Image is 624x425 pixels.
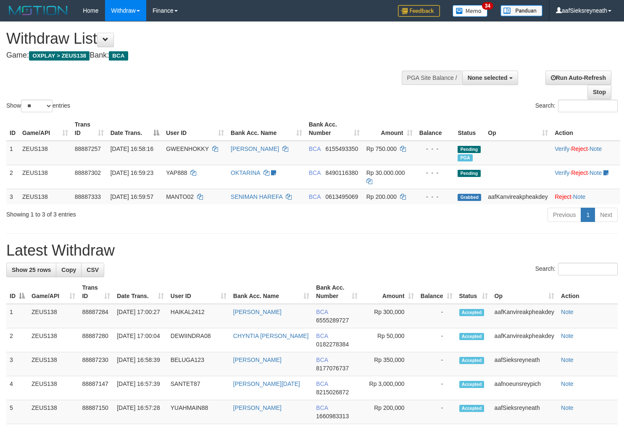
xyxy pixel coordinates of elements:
[6,263,56,277] a: Show 25 rows
[500,5,542,16] img: panduan.png
[6,165,19,189] td: 2
[316,341,349,348] span: Copy 0182278384 to clipboard
[167,376,230,400] td: SANTET87
[417,328,456,352] td: -
[167,304,230,328] td: HAIKAL2412
[6,117,19,141] th: ID
[71,117,107,141] th: Trans ID: activate to sort column ascending
[361,352,417,376] td: Rp 350,000
[419,193,451,201] div: - - -
[6,141,19,165] td: 1
[113,280,167,304] th: Date Trans.: activate to sort column ascending
[79,400,113,424] td: 88887150
[458,146,480,153] span: Pending
[402,71,462,85] div: PGA Site Balance /
[231,145,279,152] a: [PERSON_NAME]
[19,165,71,189] td: ZEUS138
[167,328,230,352] td: DEWIINDRA08
[28,376,79,400] td: ZEUS138
[233,380,300,387] a: [PERSON_NAME][DATE]
[361,376,417,400] td: Rp 3,000,000
[75,193,101,200] span: 88887333
[6,328,28,352] td: 2
[6,51,408,60] h4: Game: Bank:
[19,141,71,165] td: ZEUS138
[111,145,153,152] span: [DATE] 16:58:16
[316,317,349,324] span: Copy 6555289727 to clipboard
[227,117,305,141] th: Bank Acc. Name: activate to sort column ascending
[458,194,481,201] span: Grabbed
[21,100,53,112] select: Showentries
[79,280,113,304] th: Trans ID: activate to sort column ascending
[111,193,153,200] span: [DATE] 16:59:57
[484,189,551,204] td: aafKanvireakpheakdey
[56,263,82,277] a: Copy
[230,280,313,304] th: Bank Acc. Name: activate to sort column ascending
[167,352,230,376] td: BELUGA123
[459,333,484,340] span: Accepted
[305,117,363,141] th: Bank Acc. Number: activate to sort column ascending
[551,189,620,204] td: ·
[417,304,456,328] td: -
[366,169,405,176] span: Rp 30.000.000
[555,193,571,200] a: Reject
[363,117,416,141] th: Amount: activate to sort column ascending
[419,169,451,177] div: - - -
[6,400,28,424] td: 5
[454,117,484,141] th: Status
[325,193,358,200] span: Copy 0613495069 to clipboard
[587,85,611,99] a: Stop
[79,304,113,328] td: 88887284
[491,352,558,376] td: aafSieksreyneath
[167,400,230,424] td: YUAHMAIN88
[561,309,574,315] a: Note
[491,328,558,352] td: aafKanvireakpheakdey
[361,400,417,424] td: Rp 200,000
[113,328,167,352] td: [DATE] 17:00:04
[61,267,76,273] span: Copy
[558,263,618,275] input: Search:
[417,376,456,400] td: -
[561,404,574,411] a: Note
[316,356,328,363] span: BCA
[6,280,28,304] th: ID: activate to sort column descending
[561,333,574,339] a: Note
[561,356,574,363] a: Note
[468,74,508,81] span: None selected
[456,280,491,304] th: Status: activate to sort column ascending
[6,352,28,376] td: 3
[545,71,611,85] a: Run Auto-Refresh
[233,333,309,339] a: CHYNTIA [PERSON_NAME]
[590,145,602,152] a: Note
[75,169,101,176] span: 88887302
[416,117,455,141] th: Balance
[551,141,620,165] td: · ·
[81,263,104,277] a: CSV
[491,280,558,304] th: Op: activate to sort column ascending
[535,100,618,112] label: Search:
[398,5,440,17] img: Feedback.jpg
[233,309,282,315] a: [PERSON_NAME]
[113,304,167,328] td: [DATE] 17:00:27
[459,405,484,412] span: Accepted
[12,267,51,273] span: Show 25 rows
[28,400,79,424] td: ZEUS138
[458,154,472,161] span: Marked by aafnoeunsreypich
[491,304,558,328] td: aafKanvireakpheakdey
[309,193,321,200] span: BCA
[28,304,79,328] td: ZEUS138
[231,193,282,200] a: SENIMAN HAREFA
[361,328,417,352] td: Rp 50,000
[366,145,397,152] span: Rp 750.000
[462,71,518,85] button: None selected
[6,30,408,47] h1: Withdraw List
[581,208,595,222] a: 1
[325,145,358,152] span: Copy 6155493350 to clipboard
[6,189,19,204] td: 3
[459,381,484,388] span: Accepted
[6,242,618,259] h1: Latest Withdraw
[113,400,167,424] td: [DATE] 16:57:28
[79,352,113,376] td: 88887230
[6,376,28,400] td: 4
[19,117,71,141] th: Game/API: activate to sort column ascending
